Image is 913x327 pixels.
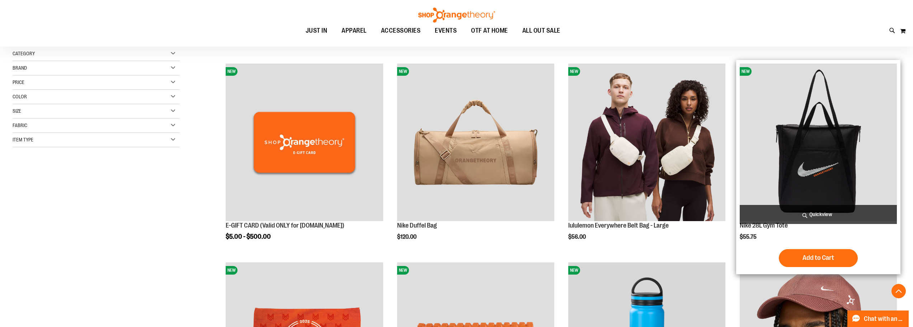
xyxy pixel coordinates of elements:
[740,67,752,76] span: NEW
[471,23,508,39] span: OTF AT HOME
[13,51,35,56] span: Category
[847,310,909,327] button: Chat with an Expert
[417,8,496,23] img: Shop Orangetheory
[342,23,367,39] span: APPAREL
[397,64,554,222] a: Nike Duffel BagNEW
[740,234,758,240] span: $55.75
[13,79,24,85] span: Price
[864,316,904,322] span: Chat with an Expert
[394,60,558,258] div: product
[226,64,383,221] img: E-GIFT CARD (Valid ONLY for ShopOrangetheory.com)
[13,122,27,128] span: Fabric
[740,64,897,221] img: Nike 28L Gym Tote
[222,60,386,258] div: product
[13,65,27,71] span: Brand
[13,94,27,99] span: Color
[740,64,897,222] a: Nike 28L Gym ToteNEW
[306,23,328,39] span: JUST IN
[565,60,729,258] div: product
[226,266,237,275] span: NEW
[568,266,580,275] span: NEW
[13,137,33,143] span: Item Type
[226,233,271,240] span: $5.00 - $500.00
[803,254,834,262] span: Add to Cart
[779,249,858,267] button: Add to Cart
[568,64,725,221] img: lululemon Everywhere Belt Bag - Large
[226,222,344,229] a: E-GIFT CARD (Valid ONLY for [DOMAIN_NAME])
[736,60,900,274] div: product
[397,67,409,76] span: NEW
[397,64,554,221] img: Nike Duffel Bag
[568,234,587,240] span: $56.00
[397,222,437,229] a: Nike Duffel Bag
[891,284,906,298] button: Back To Top
[568,222,669,229] a: lululemon Everywhere Belt Bag - Large
[568,67,580,76] span: NEW
[397,266,409,275] span: NEW
[568,64,725,222] a: lululemon Everywhere Belt Bag - LargeNEW
[226,64,383,222] a: E-GIFT CARD (Valid ONLY for ShopOrangetheory.com)NEW
[435,23,457,39] span: EVENTS
[397,234,418,240] span: $120.00
[226,67,237,76] span: NEW
[522,23,560,39] span: ALL OUT SALE
[740,222,788,229] a: Nike 28L Gym Tote
[740,205,897,224] a: Quickview
[13,108,21,114] span: Size
[381,23,421,39] span: ACCESSORIES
